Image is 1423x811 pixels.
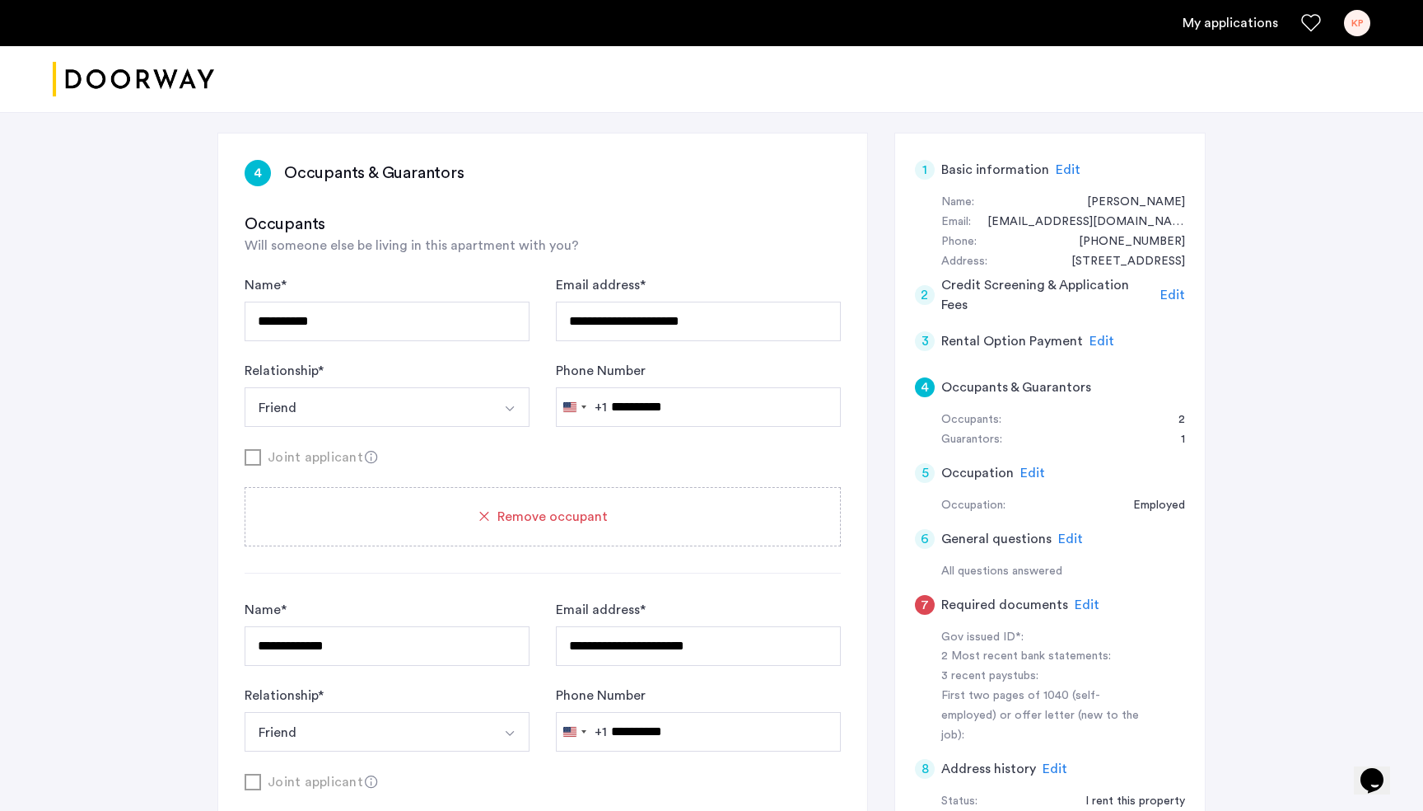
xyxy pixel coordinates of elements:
[245,361,324,381] label: Relationship *
[1344,10,1370,36] div: KP
[497,507,608,527] span: Remove occupant
[1183,13,1278,33] a: My application
[941,529,1052,549] h5: General questions
[941,193,974,213] div: Name:
[284,162,464,185] h3: Occupants & Guarantors
[503,402,516,415] img: arrow
[941,667,1149,687] div: 3 recent paystubs:
[1056,163,1080,176] span: Edit
[1354,745,1407,795] iframe: chat widget
[941,331,1083,351] h5: Rental Option Payment
[941,628,1149,648] div: Gov issued ID*:
[1071,193,1185,213] div: Kayanu Hoffman
[503,727,516,740] img: arrow
[490,712,530,752] button: Select option
[1058,532,1083,546] span: Edit
[1117,496,1185,516] div: Employed
[556,361,646,381] label: Phone Number
[1020,466,1045,480] span: Edit
[915,160,935,180] div: 1
[915,595,935,615] div: 7
[1164,430,1185,450] div: 1
[245,160,271,186] div: 4
[1089,335,1114,348] span: Edit
[245,712,491,752] button: Select option
[245,275,287,295] label: Name *
[1043,762,1067,776] span: Edit
[915,331,935,351] div: 3
[557,713,607,751] button: Selected country
[941,160,1049,180] h5: Basic information
[556,600,646,620] label: Email address *
[595,722,607,742] div: +1
[245,239,579,252] span: Will someone else be living in this apartment with you?
[557,388,607,426] button: Selected country
[53,49,214,110] img: logo
[941,496,1005,516] div: Occupation:
[941,562,1185,582] div: All questions answered
[941,410,1001,430] div: Occupants:
[941,463,1014,483] h5: Occupation
[915,377,935,397] div: 4
[556,275,646,295] label: Email address *
[941,275,1155,315] h5: Credit Screening & Application Fees
[971,213,1185,232] div: khoffma95@gmail.com
[1075,598,1099,612] span: Edit
[1062,232,1185,252] div: +15628226903
[1055,252,1185,272] div: 211 Himrod Street, #1L
[1162,410,1185,430] div: 2
[245,213,841,236] h3: Occupants
[941,377,1091,397] h5: Occupants & Guarantors
[941,687,1149,746] div: First two pages of 1040 (self-employed) or offer letter (new to the job):
[245,387,491,427] button: Select option
[941,213,971,232] div: Email:
[941,252,987,272] div: Address:
[941,759,1036,779] h5: Address history
[1160,288,1185,302] span: Edit
[941,430,1002,450] div: Guarantors:
[941,595,1068,615] h5: Required documents
[245,600,287,620] label: Name *
[915,285,935,305] div: 2
[245,686,324,706] label: Relationship *
[915,759,935,779] div: 8
[915,529,935,549] div: 6
[490,387,530,427] button: Select option
[941,232,977,252] div: Phone:
[1301,13,1321,33] a: Favorites
[556,686,646,706] label: Phone Number
[915,463,935,483] div: 5
[941,647,1149,667] div: 2 Most recent bank statements:
[595,397,607,417] div: +1
[53,49,214,110] a: Cazamio logo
